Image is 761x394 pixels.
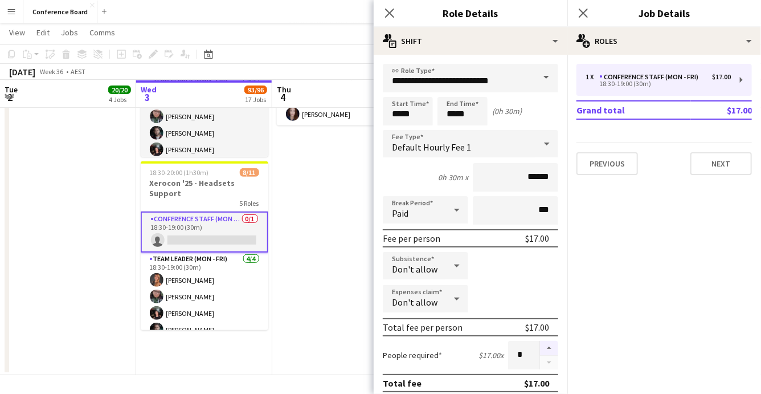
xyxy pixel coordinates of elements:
[9,66,35,78] div: [DATE]
[240,168,259,177] span: 8/11
[383,233,440,244] div: Fee per person
[277,84,291,95] span: Thu
[690,152,752,175] button: Next
[32,25,54,40] a: Edit
[567,27,761,55] div: Roles
[586,73,599,81] div: 1 x
[525,233,549,244] div: $17.00
[392,141,471,153] span: Default Hourly Fee 1
[576,152,638,175] button: Previous
[383,377,422,389] div: Total fee
[141,72,268,161] app-card-role: Team Leader (Mon - Fri)4/413:30-18:30 (5h)[PERSON_NAME][PERSON_NAME][PERSON_NAME][PERSON_NAME]
[524,377,549,389] div: $17.00
[244,86,267,94] span: 93/96
[109,95,130,104] div: 4 Jobs
[141,212,268,253] app-card-role: Conference Staff (Mon - Fri)0/118:30-19:00 (30m)
[141,178,268,198] h3: Xerocon '25 - Headsets Support
[383,350,442,360] label: People required
[141,161,268,330] app-job-card: 18:30-20:00 (1h30m)8/11Xerocon '25 - Headsets Support5 RolesConference Staff (Mon - Fri)0/118:30-...
[567,6,761,21] h3: Job Details
[5,84,18,95] span: Tue
[392,296,437,308] span: Don't allow
[691,101,752,119] td: $17.00
[392,208,408,219] span: Paid
[71,67,85,76] div: AEST
[586,81,731,87] div: 18:30-19:00 (30m)
[478,350,504,360] div: $17.00 x
[38,67,66,76] span: Week 36
[150,168,209,177] span: 18:30-20:00 (1h30m)
[3,91,18,104] span: 2
[576,101,691,119] td: Grand total
[56,25,83,40] a: Jobs
[240,199,259,208] span: 5 Roles
[438,172,468,182] div: 0h 30m x
[392,263,437,275] span: Don't allow
[36,27,50,38] span: Edit
[139,91,157,104] span: 3
[525,322,549,333] div: $17.00
[89,27,115,38] span: Comms
[374,27,567,55] div: Shift
[374,6,567,21] h3: Role Details
[61,27,78,38] span: Jobs
[5,25,30,40] a: View
[85,25,120,40] a: Comms
[108,86,131,94] span: 20/20
[599,73,703,81] div: Conference Staff (Mon - Fri)
[9,27,25,38] span: View
[141,253,268,341] app-card-role: Team Leader (Mon - Fri)4/418:30-19:00 (30m)[PERSON_NAME][PERSON_NAME][PERSON_NAME][PERSON_NAME]
[245,95,267,104] div: 17 Jobs
[712,73,731,81] div: $17.00
[275,91,291,104] span: 4
[540,341,558,356] button: Increase
[492,106,522,116] div: (0h 30m)
[383,322,463,333] div: Total fee per person
[23,1,97,23] button: Conference Board
[141,84,157,95] span: Wed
